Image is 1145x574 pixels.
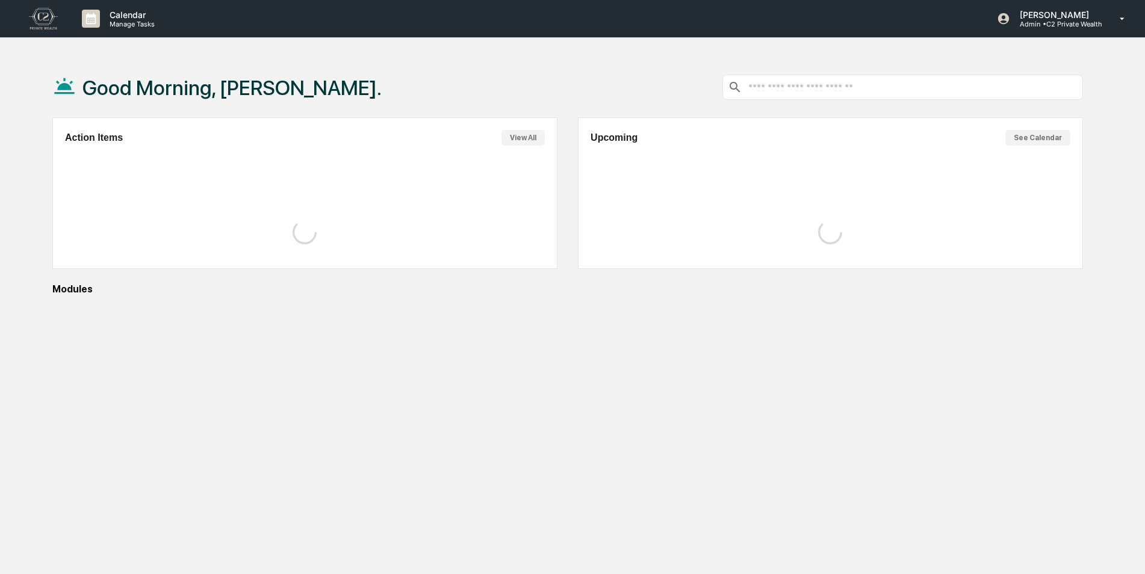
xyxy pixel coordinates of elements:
[591,132,638,143] h2: Upcoming
[29,8,58,29] img: logo
[65,132,123,143] h2: Action Items
[82,76,382,100] h1: Good Morning, [PERSON_NAME].
[1010,20,1102,28] p: Admin • C2 Private Wealth
[1005,130,1070,146] button: See Calendar
[52,283,1083,295] div: Modules
[1010,10,1102,20] p: [PERSON_NAME]
[501,130,545,146] button: View All
[100,10,161,20] p: Calendar
[100,20,161,28] p: Manage Tasks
